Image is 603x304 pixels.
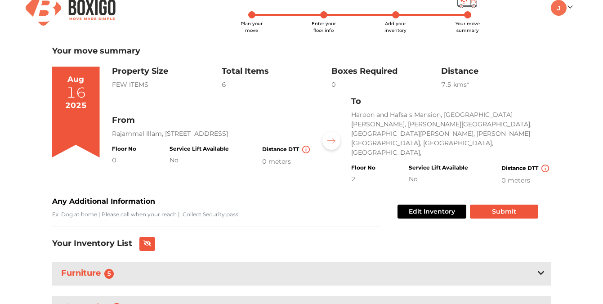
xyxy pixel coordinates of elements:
[331,67,441,76] h3: Boxes Required
[170,156,229,165] div: No
[104,269,114,279] span: 5
[112,80,222,89] div: FEW ITEMS
[52,46,551,56] h3: Your move summary
[470,205,538,219] button: Submit
[52,239,132,249] h3: Your Inventory List
[262,157,312,166] div: 0 meters
[112,129,312,139] p: Rajammal Illam, [STREET_ADDRESS]
[222,67,331,76] h3: Total Items
[501,176,551,185] div: 0 meters
[351,165,375,171] h4: Floor No
[384,21,406,33] span: Add your inventory
[312,21,336,33] span: Enter your floor info
[262,146,312,153] h4: Distance DTT
[222,80,331,89] div: 6
[112,116,312,125] h3: From
[351,97,551,107] h3: To
[170,146,229,152] h4: Service Lift Available
[351,110,551,157] p: Haroon and Hafsa s Mansion, [GEOGRAPHIC_DATA][PERSON_NAME], [PERSON_NAME][GEOGRAPHIC_DATA], [GEOG...
[67,74,84,85] div: Aug
[331,80,441,89] div: 0
[66,85,86,100] div: 16
[351,174,375,184] div: 2
[441,67,551,76] h3: Distance
[241,21,263,33] span: Plan your move
[112,146,136,152] h4: Floor No
[409,165,468,171] h4: Service Lift Available
[398,205,466,219] button: Edit Inventory
[112,67,222,76] h3: Property Size
[65,100,87,112] div: 2025
[112,156,136,165] div: 0
[409,174,468,184] div: No
[59,267,120,281] h3: Furniture
[501,165,551,172] h4: Distance DTT
[52,197,155,206] b: Any Additional Information
[456,21,480,33] span: Your move summary
[441,80,551,89] div: 7.5 km s*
